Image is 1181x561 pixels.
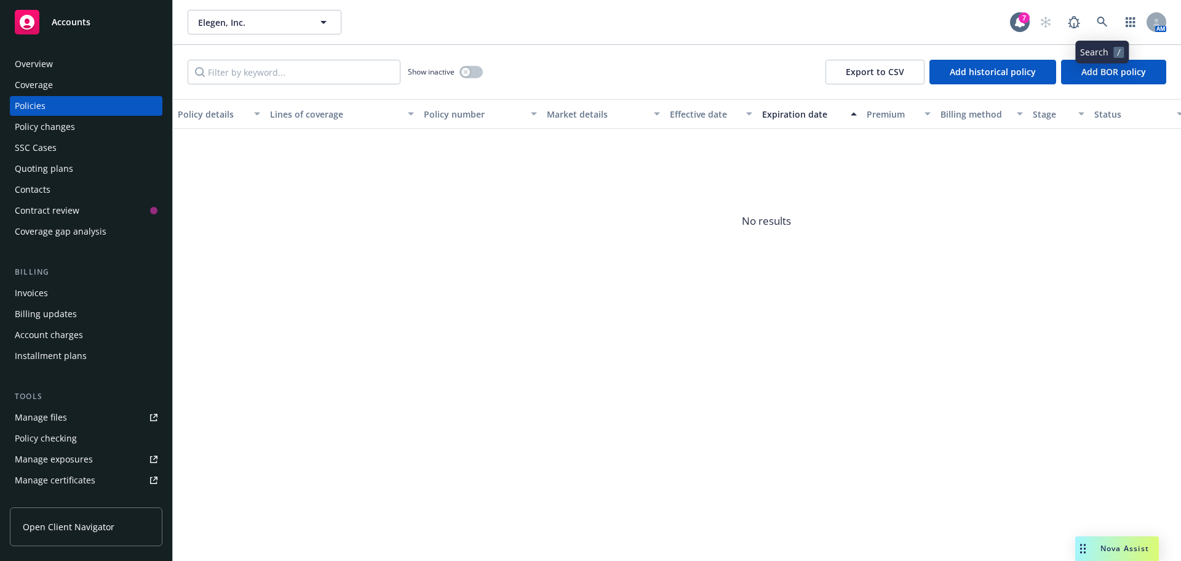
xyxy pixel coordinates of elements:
[188,60,400,84] input: Filter by keyword...
[10,346,162,366] a: Installment plans
[10,266,162,278] div: Billing
[15,222,106,241] div: Coverage gap analysis
[1100,543,1149,554] span: Nova Assist
[1033,10,1058,34] a: Start snowing
[198,16,304,29] span: Elegen, Inc.
[15,138,57,158] div: SSC Cases
[265,99,419,129] button: Lines of coverage
[10,304,162,324] a: Billing updates
[1061,60,1166,84] button: Add BOR policy
[15,75,53,95] div: Coverage
[15,491,77,511] div: Manage claims
[950,66,1036,78] span: Add historical policy
[762,108,843,121] div: Expiration date
[178,108,247,121] div: Policy details
[52,17,90,27] span: Accounts
[10,283,162,303] a: Invoices
[10,222,162,241] a: Coverage gap analysis
[15,283,48,303] div: Invoices
[10,180,162,200] a: Contacts
[846,66,904,78] span: Export to CSV
[10,390,162,403] div: Tools
[15,346,87,366] div: Installment plans
[15,96,46,116] div: Policies
[825,60,925,84] button: Export to CSV
[15,201,79,220] div: Contract review
[10,408,162,427] a: Manage files
[862,99,936,129] button: Premium
[10,325,162,345] a: Account charges
[10,5,162,39] a: Accounts
[15,408,67,427] div: Manage files
[1062,10,1086,34] a: Report a Bug
[1090,10,1115,34] a: Search
[542,99,665,129] button: Market details
[1075,536,1159,561] button: Nova Assist
[10,429,162,448] a: Policy checking
[940,108,1009,121] div: Billing method
[867,108,917,121] div: Premium
[1033,108,1071,121] div: Stage
[1094,108,1169,121] div: Status
[1028,99,1089,129] button: Stage
[10,54,162,74] a: Overview
[10,117,162,137] a: Policy changes
[757,99,862,129] button: Expiration date
[424,108,523,121] div: Policy number
[10,96,162,116] a: Policies
[1118,10,1143,34] a: Switch app
[10,470,162,490] a: Manage certificates
[270,108,400,121] div: Lines of coverage
[10,450,162,469] a: Manage exposures
[547,108,646,121] div: Market details
[419,99,542,129] button: Policy number
[10,138,162,158] a: SSC Cases
[665,99,757,129] button: Effective date
[670,108,739,121] div: Effective date
[15,325,83,345] div: Account charges
[1019,10,1030,21] div: 7
[10,201,162,220] a: Contract review
[1075,536,1091,561] div: Drag to move
[929,60,1056,84] button: Add historical policy
[15,304,77,324] div: Billing updates
[15,470,95,490] div: Manage certificates
[10,159,162,179] a: Quoting plans
[408,67,455,77] span: Show inactive
[15,54,53,74] div: Overview
[1081,66,1146,78] span: Add BOR policy
[15,117,75,137] div: Policy changes
[188,10,341,34] button: Elegen, Inc.
[23,520,114,533] span: Open Client Navigator
[936,99,1028,129] button: Billing method
[10,75,162,95] a: Coverage
[10,491,162,511] a: Manage claims
[15,450,93,469] div: Manage exposures
[15,180,50,200] div: Contacts
[15,159,73,179] div: Quoting plans
[173,99,265,129] button: Policy details
[15,429,77,448] div: Policy checking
